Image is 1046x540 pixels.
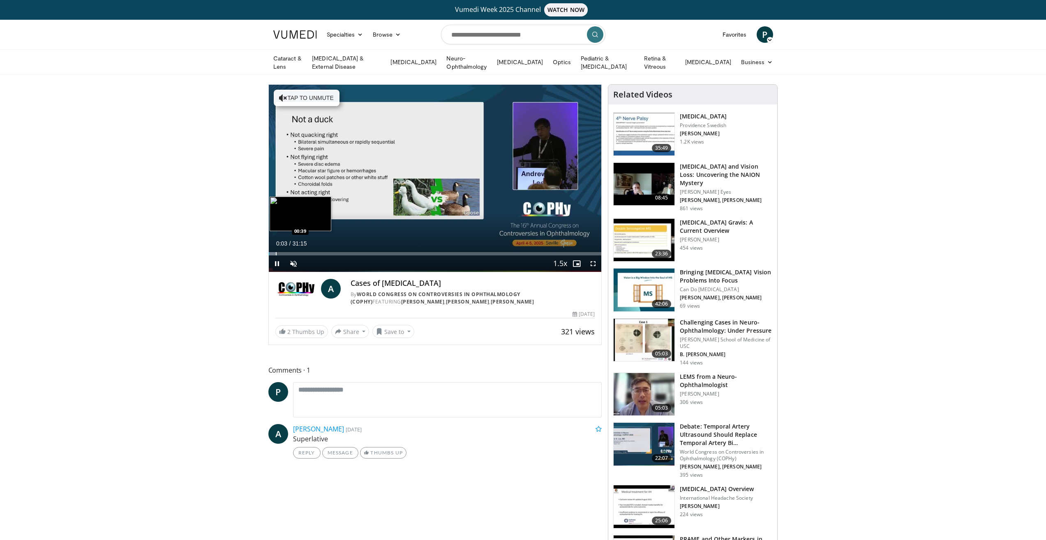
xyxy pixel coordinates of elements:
h3: [MEDICAL_DATA] [680,112,727,121]
h3: Debate: Temporal Artery Ultrasound Should Replace Temporal Artery Bi… [680,422,772,447]
p: [PERSON_NAME] Eyes [680,189,772,195]
a: Neuro-Ophthalmology [441,54,492,71]
span: 08:45 [652,194,672,202]
span: 0:03 [276,240,287,247]
a: Specialties [322,26,368,43]
h3: [MEDICAL_DATA] and Vision Loss: Uncovering the NAION Mystery [680,162,772,187]
p: [PERSON_NAME] [680,391,772,397]
p: International Headache Society [680,495,754,501]
a: Retina & Vitreous [639,54,680,71]
span: 23:36 [652,250,672,258]
a: Optics [548,54,575,70]
p: [PERSON_NAME] [680,503,754,510]
small: [DATE] [346,426,362,433]
img: f4c4af03-ca5d-47ef-b42d-70f5528b5c5c.150x105_q85_crop-smart_upscale.jpg [614,163,674,206]
h4: Cases of [MEDICAL_DATA] [351,279,595,288]
p: 144 views [680,359,703,366]
p: World Congress on Controversies in Ophthalmology (COPHy) [680,449,772,462]
span: 42:06 [652,300,672,308]
h3: Challenging Cases in Neuro- Ophthalmology: Under Pressure [680,318,772,335]
a: [MEDICAL_DATA] [680,54,736,70]
button: Unmute [285,255,302,272]
button: Save to [372,325,414,338]
a: Business [736,54,778,70]
h3: LEMS from a Neuro-Ophthalmologist [680,373,772,389]
a: [PERSON_NAME] [491,298,534,305]
a: Cataract & Lens [268,54,307,71]
h3: Bringing [MEDICAL_DATA] Vision Problems Into Focus [680,268,772,285]
button: Pause [269,255,285,272]
video-js: Video Player [269,85,602,272]
h4: Related Videos [613,90,672,100]
a: [PERSON_NAME] [446,298,490,305]
a: 08:45 [MEDICAL_DATA] and Vision Loss: Uncovering the NAION Mystery [PERSON_NAME] Eyes [PERSON_NAM... [613,162,772,212]
a: 05:03 LEMS from a Neuro-Ophthalmologist [PERSON_NAME] 306 views [613,373,772,416]
span: 321 views [561,327,595,336]
a: World Congress on Controversies in Ophthalmology (COPHy) [351,291,520,305]
h3: [MEDICAL_DATA] Overview [680,485,754,493]
p: 224 views [680,511,703,518]
a: Favorites [718,26,752,43]
a: 23:36 [MEDICAL_DATA] Gravis: A Current Overview [PERSON_NAME] 454 views [613,218,772,262]
img: befedb23-9f31-4837-b824-e3399f582dab.150x105_q85_crop-smart_upscale.jpg [614,319,674,362]
p: Superlative [293,434,602,444]
p: [PERSON_NAME] [680,130,727,137]
a: Browse [368,26,406,43]
a: P [757,26,773,43]
img: 71fe887c-97b6-4da3-903f-12c21e0dabef.150x105_q85_crop-smart_upscale.jpg [614,423,674,466]
p: B. [PERSON_NAME] [680,351,772,358]
p: 306 views [680,399,703,406]
a: 22:07 Debate: Temporal Artery Ultrasound Should Replace Temporal Artery Bi… World Congress on Con... [613,422,772,478]
p: 1.2K views [680,139,704,145]
span: 2 [287,328,291,336]
a: 2 Thumbs Up [275,325,328,338]
div: Progress Bar [269,252,602,255]
span: WATCH NOW [544,3,588,16]
a: Reply [293,447,321,459]
button: Tap to unmute [274,90,339,106]
p: [PERSON_NAME], [PERSON_NAME] [680,294,772,301]
p: Providence Swedish [680,122,727,129]
span: 25:06 [652,517,672,525]
span: Comments 1 [268,365,602,375]
span: 35:49 [652,144,672,152]
img: VuMedi Logo [273,30,317,39]
div: By FEATURING , , [351,291,595,306]
img: bcc38a7c-8a22-4011-95cd-d7ac30e009eb.150x105_q85_crop-smart_upscale.jpg [614,269,674,311]
a: Thumbs Up [360,447,406,459]
button: Enable picture-in-picture mode [568,255,585,272]
button: Fullscreen [585,255,601,272]
a: 42:06 Bringing [MEDICAL_DATA] Vision Problems Into Focus Can Do [MEDICAL_DATA] [PERSON_NAME], [PE... [613,268,772,312]
a: 35:49 [MEDICAL_DATA] Providence Swedish [PERSON_NAME] 1.2K views [613,112,772,156]
span: / [289,240,291,247]
a: Message [322,447,358,459]
p: 395 views [680,472,703,478]
a: Pediatric & [MEDICAL_DATA] [576,54,639,71]
a: 25:06 [MEDICAL_DATA] Overview International Headache Society [PERSON_NAME] 224 views [613,485,772,528]
span: 05:03 [652,350,672,358]
img: c05837d3-e0e1-4145-8655-c1e4fff11ad5.150x105_q85_crop-smart_upscale.jpg [614,485,674,528]
a: Vumedi Week 2025 ChannelWATCH NOW [275,3,772,16]
p: [PERSON_NAME] School of Medicine of USC [680,336,772,350]
button: Share [331,325,369,338]
a: A [268,424,288,444]
p: [PERSON_NAME] [680,236,772,243]
span: 22:07 [652,454,672,462]
a: [MEDICAL_DATA] [492,54,548,70]
span: A [321,279,341,299]
p: [PERSON_NAME], [PERSON_NAME] [680,464,772,470]
a: [MEDICAL_DATA] & External Disease [307,54,386,71]
p: [PERSON_NAME], [PERSON_NAME] [680,197,772,204]
img: World Congress on Controversies in Ophthalmology (COPHy) [275,279,318,299]
div: [DATE] [573,311,595,318]
a: P [268,382,288,402]
a: 05:03 Challenging Cases in Neuro- Ophthalmology: Under Pressure [PERSON_NAME] School of Medicine ... [613,318,772,366]
button: Playback Rate [552,255,568,272]
a: [MEDICAL_DATA] [386,54,441,70]
span: 05:03 [652,404,672,412]
p: 861 views [680,205,703,212]
p: Can Do [MEDICAL_DATA] [680,286,772,293]
img: 1850415f-643d-4f8a-8931-68732fb02e4b.150x105_q85_crop-smart_upscale.jpg [614,219,674,262]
